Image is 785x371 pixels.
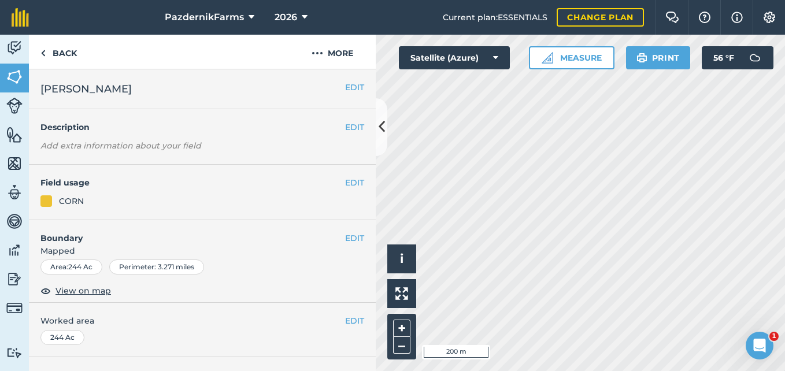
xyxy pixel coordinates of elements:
[6,300,23,316] img: svg+xml;base64,PD94bWwgdmVyc2lvbj0iMS4wIiBlbmNvZGluZz0idXRmLTgiPz4KPCEtLSBHZW5lcmF0b3I6IEFkb2JlIE...
[40,81,132,97] span: [PERSON_NAME]
[59,195,84,207] div: CORN
[399,46,510,69] button: Satellite (Azure)
[636,51,647,65] img: svg+xml;base64,PHN2ZyB4bWxucz0iaHR0cDovL3d3dy53My5vcmcvMjAwMC9zdmciIHdpZHRoPSIxOSIgaGVpZ2h0PSIyNC...
[443,11,547,24] span: Current plan : ESSENTIALS
[345,121,364,133] button: EDIT
[345,314,364,327] button: EDIT
[665,12,679,23] img: Two speech bubbles overlapping with the left bubble in the forefront
[6,39,23,57] img: svg+xml;base64,PD94bWwgdmVyc2lvbj0iMS4wIiBlbmNvZGluZz0idXRmLTgiPz4KPCEtLSBHZW5lcmF0b3I6IEFkb2JlIE...
[6,347,23,358] img: svg+xml;base64,PD94bWwgdmVyc2lvbj0iMS4wIiBlbmNvZGluZz0idXRmLTgiPz4KPCEtLSBHZW5lcmF0b3I6IEFkb2JlIE...
[6,184,23,201] img: svg+xml;base64,PD94bWwgdmVyc2lvbj0iMS4wIiBlbmNvZGluZz0idXRmLTgiPz4KPCEtLSBHZW5lcmF0b3I6IEFkb2JlIE...
[557,8,644,27] a: Change plan
[395,287,408,300] img: Four arrows, one pointing top left, one top right, one bottom right and the last bottom left
[40,176,345,189] h4: Field usage
[400,251,403,266] span: i
[40,140,201,151] em: Add extra information about your field
[6,68,23,86] img: svg+xml;base64,PHN2ZyB4bWxucz0iaHR0cDovL3d3dy53My5vcmcvMjAwMC9zdmciIHdpZHRoPSI1NiIgaGVpZ2h0PSI2MC...
[55,284,111,297] span: View on map
[109,259,204,274] div: Perimeter : 3.271 miles
[769,332,779,341] span: 1
[6,126,23,143] img: svg+xml;base64,PHN2ZyB4bWxucz0iaHR0cDovL3d3dy53My5vcmcvMjAwMC9zdmciIHdpZHRoPSI1NiIgaGVpZ2h0PSI2MC...
[12,8,29,27] img: fieldmargin Logo
[393,337,410,354] button: –
[762,12,776,23] img: A cog icon
[165,10,244,24] span: PazdernikFarms
[746,332,773,359] iframe: Intercom live chat
[40,259,102,274] div: Area : 244 Ac
[345,232,364,244] button: EDIT
[29,244,376,257] span: Mapped
[698,12,712,23] img: A question mark icon
[6,213,23,230] img: svg+xml;base64,PD94bWwgdmVyc2lvbj0iMS4wIiBlbmNvZGluZz0idXRmLTgiPz4KPCEtLSBHZW5lcmF0b3I6IEFkb2JlIE...
[6,242,23,259] img: svg+xml;base64,PD94bWwgdmVyc2lvbj0iMS4wIiBlbmNvZGluZz0idXRmLTgiPz4KPCEtLSBHZW5lcmF0b3I6IEFkb2JlIE...
[702,46,773,69] button: 56 °F
[345,176,364,189] button: EDIT
[713,46,734,69] span: 56 ° F
[289,35,376,69] button: More
[731,10,743,24] img: svg+xml;base64,PHN2ZyB4bWxucz0iaHR0cDovL3d3dy53My5vcmcvMjAwMC9zdmciIHdpZHRoPSIxNyIgaGVpZ2h0PSIxNy...
[29,220,345,244] h4: Boundary
[393,320,410,337] button: +
[29,35,88,69] a: Back
[40,314,364,327] span: Worked area
[275,10,297,24] span: 2026
[345,81,364,94] button: EDIT
[626,46,691,69] button: Print
[40,284,51,298] img: svg+xml;base64,PHN2ZyB4bWxucz0iaHR0cDovL3d3dy53My5vcmcvMjAwMC9zdmciIHdpZHRoPSIxOCIgaGVpZ2h0PSIyNC...
[6,98,23,114] img: svg+xml;base64,PD94bWwgdmVyc2lvbj0iMS4wIiBlbmNvZGluZz0idXRmLTgiPz4KPCEtLSBHZW5lcmF0b3I6IEFkb2JlIE...
[40,330,84,345] div: 244 Ac
[542,52,553,64] img: Ruler icon
[312,46,323,60] img: svg+xml;base64,PHN2ZyB4bWxucz0iaHR0cDovL3d3dy53My5vcmcvMjAwMC9zdmciIHdpZHRoPSIyMCIgaGVpZ2h0PSIyNC...
[40,284,111,298] button: View on map
[6,155,23,172] img: svg+xml;base64,PHN2ZyB4bWxucz0iaHR0cDovL3d3dy53My5vcmcvMjAwMC9zdmciIHdpZHRoPSI1NiIgaGVpZ2h0PSI2MC...
[40,121,364,133] h4: Description
[387,244,416,273] button: i
[6,270,23,288] img: svg+xml;base64,PD94bWwgdmVyc2lvbj0iMS4wIiBlbmNvZGluZz0idXRmLTgiPz4KPCEtLSBHZW5lcmF0b3I6IEFkb2JlIE...
[40,46,46,60] img: svg+xml;base64,PHN2ZyB4bWxucz0iaHR0cDovL3d3dy53My5vcmcvMjAwMC9zdmciIHdpZHRoPSI5IiBoZWlnaHQ9IjI0Ii...
[529,46,614,69] button: Measure
[743,46,767,69] img: svg+xml;base64,PD94bWwgdmVyc2lvbj0iMS4wIiBlbmNvZGluZz0idXRmLTgiPz4KPCEtLSBHZW5lcmF0b3I6IEFkb2JlIE...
